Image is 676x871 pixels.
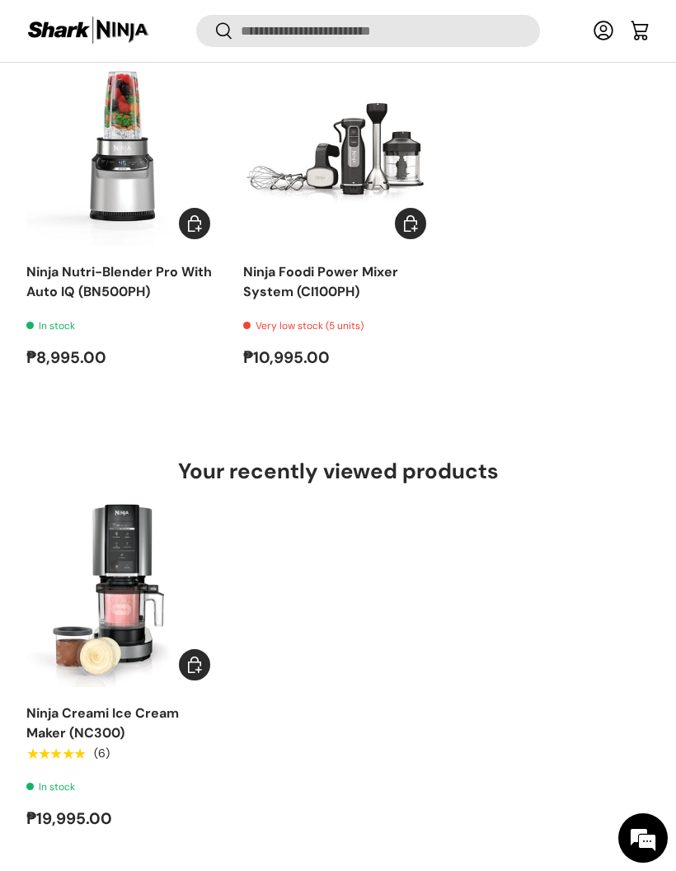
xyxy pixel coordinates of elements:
[26,263,212,300] a: Ninja Nutri-Blender Pro With Auto IQ (BN500PH)
[26,497,217,687] a: Ninja Creami Ice Cream Maker (NC300)
[26,458,650,486] h2: Your recently viewed products
[26,56,217,247] img: ninja-nutri-blender-pro-with-auto-iq-silver-with-sample-food-content-full-view-sharkninja-philipp...
[243,56,434,247] a: Ninja Foodi Power Mixer System (CI100PH)
[26,704,179,742] a: Ninja Creami Ice Cream Maker (NC300)
[243,263,398,300] a: Ninja Foodi Power Mixer System (CI100PH)
[26,56,217,247] a: Ninja Nutri-Blender Pro With Auto IQ (BN500PH)
[26,15,150,47] img: Shark Ninja Philippines
[26,497,217,687] img: ninja-creami-ice-cream-maker-with-sample-content-and-all-lids-full-view-sharkninja-philippines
